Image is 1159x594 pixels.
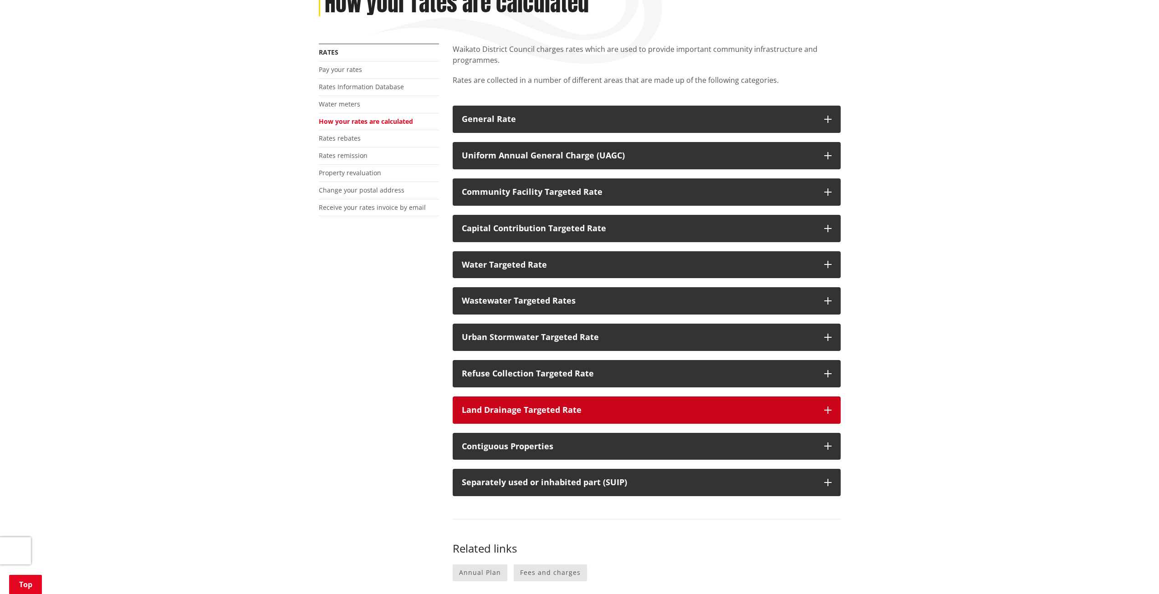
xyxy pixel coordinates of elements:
[319,168,381,177] a: Property revaluation
[319,100,360,108] a: Water meters
[319,48,338,56] a: Rates
[453,564,507,581] a: Annual Plan
[319,151,368,160] a: Rates remission
[462,406,815,415] div: Land Drainage Targeted Rate
[514,564,587,581] a: Fees and charges
[453,287,841,315] button: Wastewater Targeted Rates
[319,186,404,194] a: Change your postal address
[453,178,841,206] button: Community Facility Targeted Rate
[453,433,841,460] button: Contiguous Properties
[462,296,815,305] div: Wastewater Targeted Rates
[453,324,841,351] button: Urban Stormwater Targeted Rate
[462,478,815,487] p: Separately used or inhabited part (SUIP)
[319,82,404,91] a: Rates Information Database
[453,251,841,279] button: Water Targeted Rate
[453,215,841,242] button: Capital Contribution Targeted Rate
[462,260,815,269] div: Water Targeted Rate
[462,442,815,451] div: Contiguous Properties
[453,75,841,96] p: Rates are collected in a number of different areas that are made up of the following categories.
[319,134,361,142] a: Rates rebates
[462,333,815,342] div: Urban Stormwater Targeted Rate
[453,106,841,133] button: General Rate
[453,142,841,169] button: Uniform Annual General Charge (UAGC)
[319,65,362,74] a: Pay your rates
[462,115,815,124] div: General Rate
[1117,556,1150,589] iframe: Messenger Launcher
[453,360,841,387] button: Refuse Collection Targeted Rate
[453,44,841,66] p: Waikato District Council charges rates which are used to provide important community infrastructu...
[462,188,815,197] div: Community Facility Targeted Rate
[319,117,413,126] a: How your rates are calculated
[9,575,42,594] a: Top
[462,369,815,378] div: Refuse Collection Targeted Rate
[462,224,815,233] div: Capital Contribution Targeted Rate
[453,542,841,555] h3: Related links
[453,396,841,424] button: Land Drainage Targeted Rate
[462,151,815,160] div: Uniform Annual General Charge (UAGC)
[453,469,841,496] button: Separately used or inhabited part (SUIP)
[319,203,426,212] a: Receive your rates invoice by email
